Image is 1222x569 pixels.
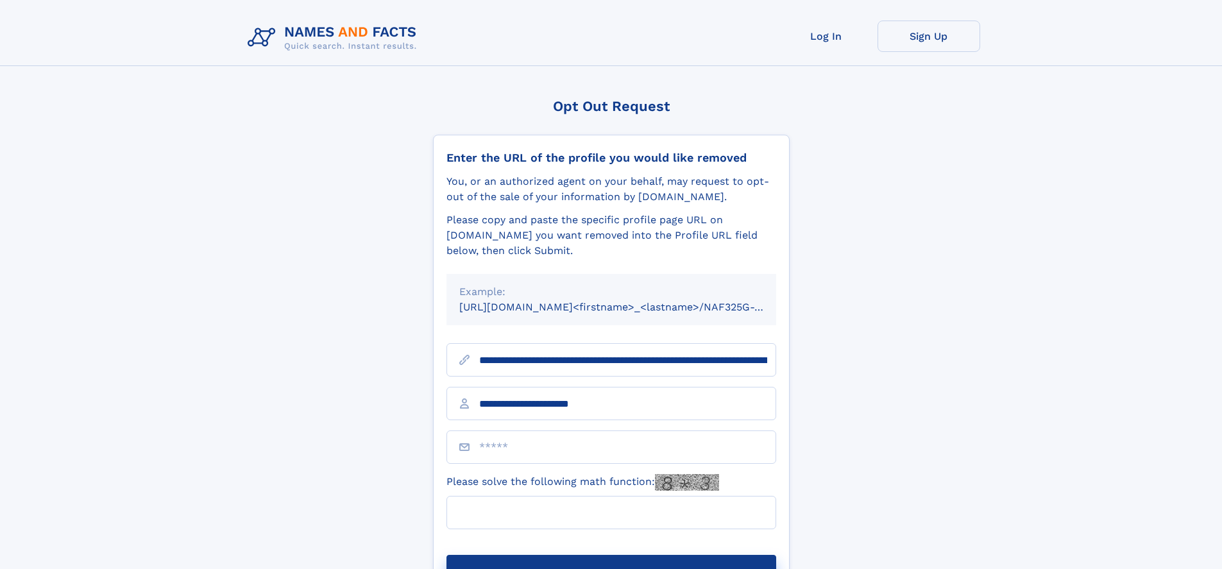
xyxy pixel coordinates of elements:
[242,21,427,55] img: Logo Names and Facts
[446,212,776,259] div: Please copy and paste the specific profile page URL on [DOMAIN_NAME] you want removed into the Pr...
[878,21,980,52] a: Sign Up
[446,474,719,491] label: Please solve the following math function:
[459,284,763,300] div: Example:
[459,301,801,313] small: [URL][DOMAIN_NAME]<firstname>_<lastname>/NAF325G-xxxxxxxx
[446,151,776,165] div: Enter the URL of the profile you would like removed
[446,174,776,205] div: You, or an authorized agent on your behalf, may request to opt-out of the sale of your informatio...
[775,21,878,52] a: Log In
[433,98,790,114] div: Opt Out Request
